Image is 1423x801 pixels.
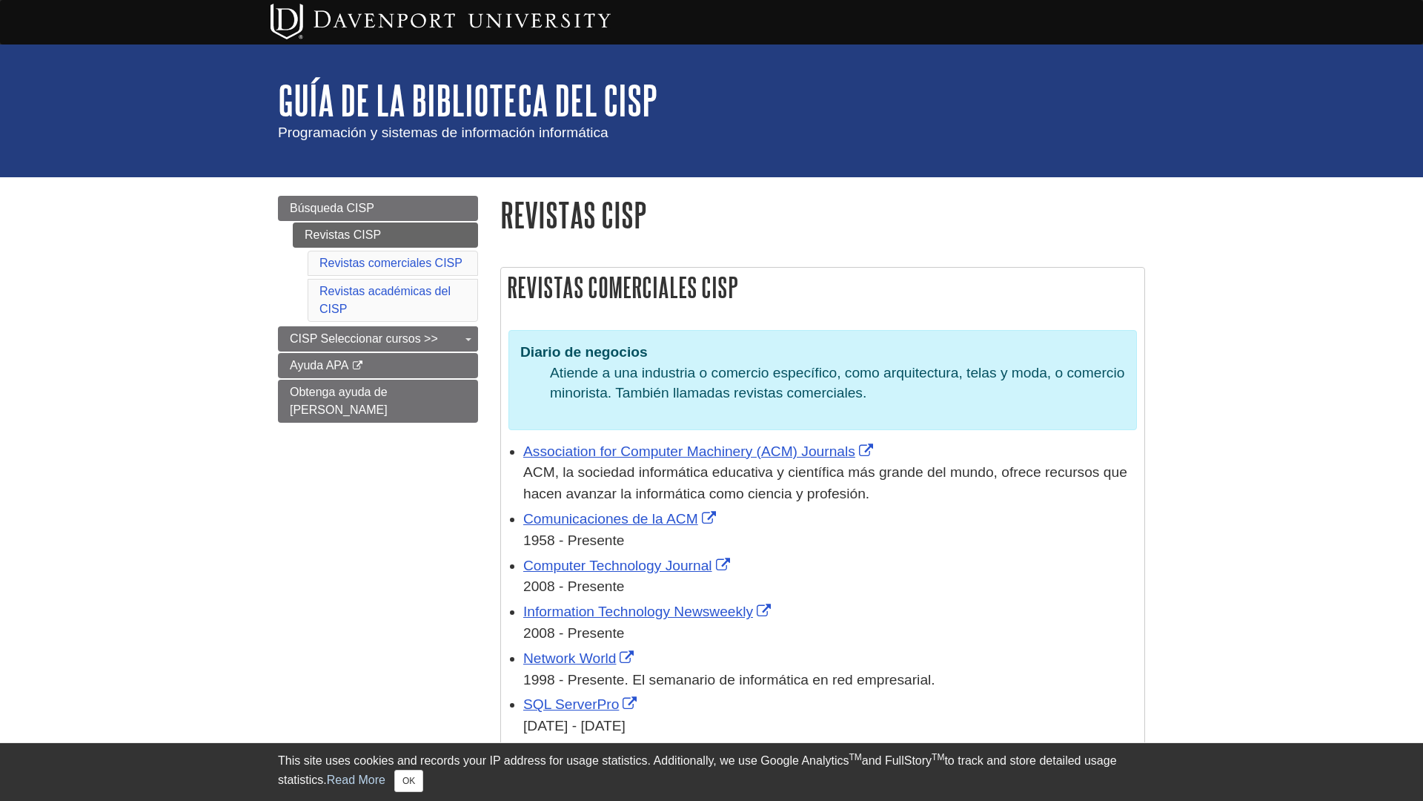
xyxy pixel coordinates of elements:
[523,623,1137,645] div: 2008 - Presente
[278,196,478,221] a: Búsqueda CISP
[550,363,1125,403] dd: Atiende a una industria o comercio específico, como arquitectura, telas y moda, o comercio minori...
[278,353,478,378] a: Ayuda APA
[500,196,1145,234] h1: Revistas CISP
[523,604,774,619] a: Link opens in new window
[523,716,1137,737] div: [DATE] - [DATE]
[523,444,877,459] a: Link opens in new window
[278,77,657,123] a: Guía de la biblioteca del CISP
[520,342,1125,362] dt: Diario de negocios
[278,752,1145,792] div: This site uses cookies and records your IP address for usage statistics. Additionally, we use Goo...
[290,386,388,416] span: Obtenga ayuda de [PERSON_NAME]
[290,202,374,214] span: Búsqueda CISP
[290,359,348,372] span: Ayuda APA
[523,462,1137,505] div: ACM, la sociedad informática educativa y científica más grande del mundo, ofrece recursos que hac...
[278,125,608,140] span: Programación y sistemas de información informática
[271,4,611,39] img: Davenport University
[290,332,438,345] span: CISP Seleccionar cursos >>
[523,530,1137,552] div: 1958 - Presente
[523,558,734,573] a: Link opens in new window
[523,696,640,712] a: Link opens in new window
[932,752,944,762] sup: TM
[278,380,478,423] a: Obtenga ayuda de [PERSON_NAME]
[351,361,364,371] i: This link opens in a new window
[319,257,462,269] a: Revistas comerciales CISP
[849,752,861,762] sup: TM
[293,222,478,248] a: Revistas CISP
[278,196,478,423] div: Guide Page Menu
[523,511,720,527] a: Link opens in new window
[278,326,478,352] a: CISP Seleccionar cursos >>
[501,268,1144,307] h2: Revistas comerciales CISP
[523,576,1137,598] div: 2008 - Presente
[327,774,385,786] a: Read More
[319,285,451,315] a: Revistas académicas del CISP
[523,650,637,666] a: Link opens in new window
[394,770,423,792] button: Close
[523,670,1137,691] div: 1998 - Presente. El semanario de informática en red empresarial.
